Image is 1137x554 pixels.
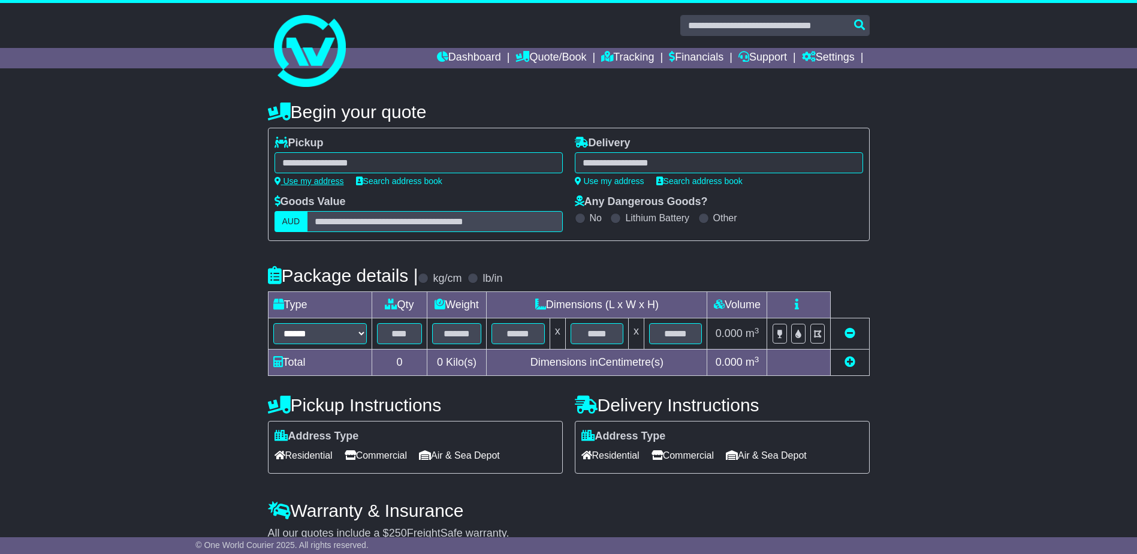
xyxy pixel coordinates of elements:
span: Commercial [652,446,714,465]
td: Kilo(s) [427,350,487,376]
a: Quote/Book [515,48,586,68]
span: Air & Sea Depot [726,446,807,465]
div: All our quotes include a $ FreightSafe warranty. [268,527,870,540]
a: Dashboard [437,48,501,68]
span: © One World Courier 2025. All rights reserved. [195,540,369,550]
a: Tracking [601,48,654,68]
a: Use my address [275,176,344,186]
span: Residential [275,446,333,465]
a: Search address book [356,176,442,186]
span: 0.000 [716,356,743,368]
td: Volume [707,292,767,318]
sup: 3 [755,355,759,364]
span: m [746,327,759,339]
span: m [746,356,759,368]
span: 0.000 [716,327,743,339]
label: Goods Value [275,195,346,209]
h4: Pickup Instructions [268,395,563,415]
sup: 3 [755,326,759,335]
h4: Delivery Instructions [575,395,870,415]
a: Add new item [845,356,855,368]
label: lb/in [482,272,502,285]
a: Remove this item [845,327,855,339]
label: kg/cm [433,272,462,285]
label: Address Type [275,430,359,443]
span: Residential [581,446,640,465]
a: Settings [802,48,855,68]
td: Weight [427,292,487,318]
label: Other [713,212,737,224]
label: Pickup [275,137,324,150]
span: 250 [389,527,407,539]
label: AUD [275,211,308,232]
td: x [550,318,565,350]
td: Dimensions in Centimetre(s) [487,350,707,376]
h4: Begin your quote [268,102,870,122]
label: No [590,212,602,224]
td: 0 [372,350,427,376]
td: Type [268,292,372,318]
td: Dimensions (L x W x H) [487,292,707,318]
td: Total [268,350,372,376]
label: Lithium Battery [625,212,689,224]
h4: Warranty & Insurance [268,501,870,520]
td: Qty [372,292,427,318]
span: Commercial [345,446,407,465]
span: Air & Sea Depot [419,446,500,465]
a: Use my address [575,176,644,186]
label: Delivery [575,137,631,150]
label: Any Dangerous Goods? [575,195,708,209]
a: Support [738,48,787,68]
a: Financials [669,48,723,68]
h4: Package details | [268,266,418,285]
label: Address Type [581,430,666,443]
a: Search address book [656,176,743,186]
td: x [629,318,644,350]
span: 0 [437,356,443,368]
